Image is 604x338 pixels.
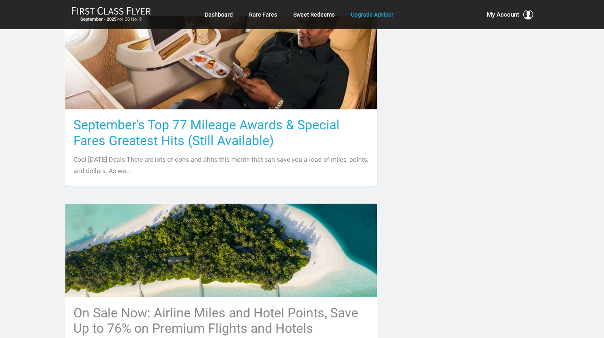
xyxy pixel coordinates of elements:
[71,6,151,23] a: First Class FlyerSeptember - 2025Vol. 30 No. 9
[73,305,369,336] h3: On Sale Now: Airline Miles and Hotel Points, Save Up to 76% on Premium Flights and Hotels
[73,117,369,148] h3: September’s Top 77 Mileage Awards & Special Fares Greatest Hits (Still Available)
[205,7,233,22] a: Dashboard
[487,10,533,19] button: My Account
[71,17,151,22] small: Vol. 30 No. 9
[293,7,335,22] a: Sweet Redeems
[487,10,519,19] span: My Account
[249,7,277,22] a: Rare Fares
[73,154,369,176] p: Cool [DATE] Deals There are lots of oohs and ahhs this month that can save you a load of miles, p...
[65,15,377,187] a: September’s Top 77 Mileage Awards & Special Fares Greatest Hits (Still Available) Cool [DATE] Dea...
[80,17,116,22] strong: September - 2025
[71,6,151,15] img: First Class Flyer
[351,7,393,22] a: Upgrade Advisor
